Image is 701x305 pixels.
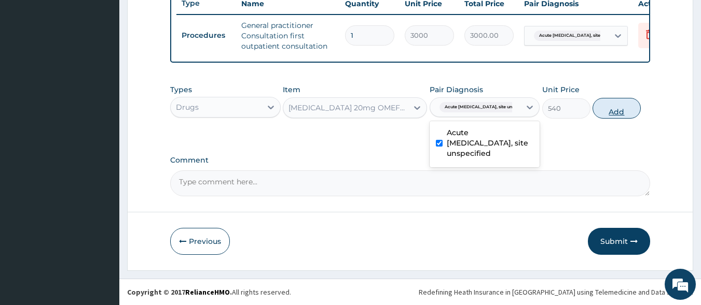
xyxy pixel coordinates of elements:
div: Drugs [176,102,199,112]
span: Acute [MEDICAL_DATA], site unspe... [534,31,622,41]
div: Chat with us now [54,58,174,71]
span: Acute [MEDICAL_DATA], site unspe... [439,102,528,112]
footer: All rights reserved. [119,279,701,305]
label: Unit Price [542,84,580,95]
a: RelianceHMO [185,287,230,297]
strong: Copyright © 2017 . [127,287,232,297]
button: Add [593,98,641,119]
label: Item [283,84,300,95]
label: Acute [MEDICAL_DATA], site unspecified [447,127,534,158]
div: [MEDICAL_DATA] 20mg OMEFAST [MEDICAL_DATA] Tab [288,103,409,113]
div: Minimize live chat window [170,5,195,30]
span: We're online! [60,89,143,193]
label: Types [170,85,192,94]
textarea: Type your message and hit 'Enter' [5,199,198,235]
label: Comment [170,156,651,165]
img: d_794563401_company_1708531726252_794563401 [19,52,42,78]
td: General practitioner Consultation first outpatient consultation [236,15,340,56]
div: Redefining Heath Insurance in [GEOGRAPHIC_DATA] using Telemedicine and Data Science! [419,287,693,297]
label: Pair Diagnosis [430,84,483,95]
td: Procedures [176,26,236,45]
button: Submit [588,228,650,255]
button: Previous [170,228,230,255]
